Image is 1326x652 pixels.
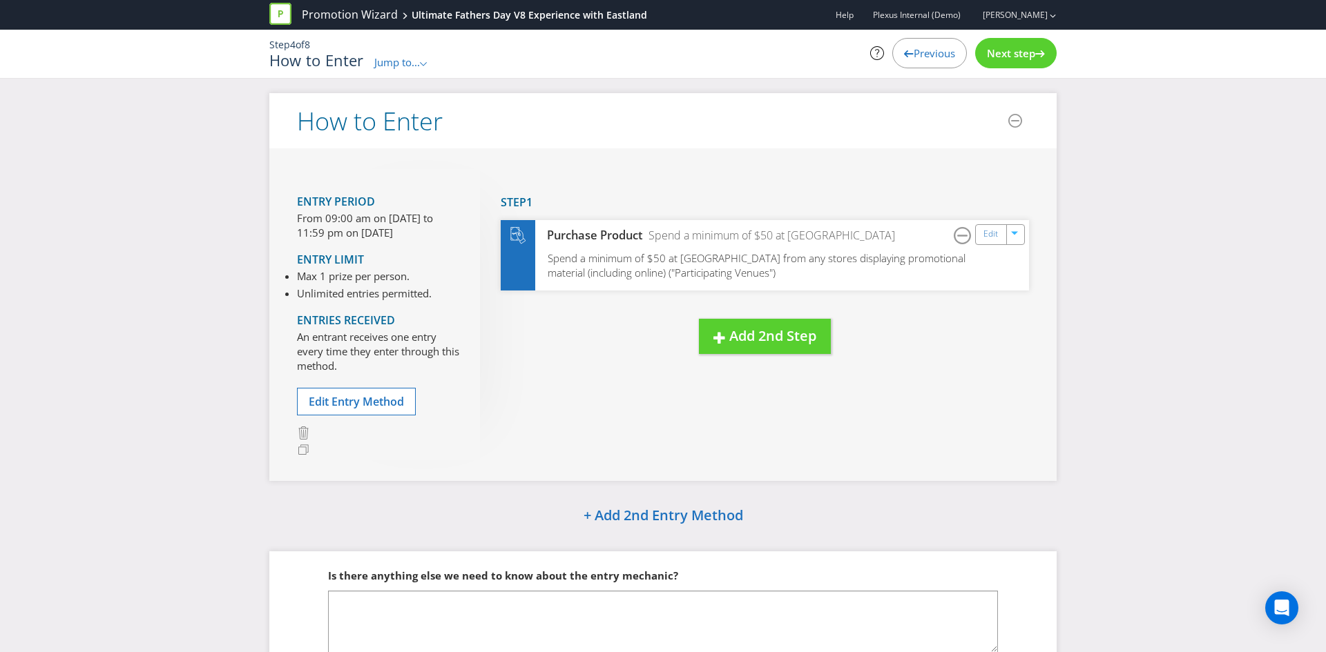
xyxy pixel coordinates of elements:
h1: How to Enter [269,52,364,68]
a: Help [836,9,854,21]
span: 8 [305,38,310,51]
span: Add 2nd Step [729,326,816,345]
div: Spend a minimum of $50 at [GEOGRAPHIC_DATA] [643,228,895,244]
h2: How to Enter [297,108,443,135]
span: Spend a minimum of $50 at [GEOGRAPHIC_DATA] from any stores displaying promotional material (incl... [548,251,965,279]
span: 4 [290,38,296,51]
a: Edit [983,226,998,242]
span: of [296,38,305,51]
span: Entry Limit [297,252,364,267]
span: Is there anything else we need to know about the entry mechanic? [328,569,678,582]
p: An entrant receives one entry every time they enter through this method. [297,330,459,374]
li: Max 1 prize per person. [297,269,432,284]
button: Add 2nd Step [699,319,831,354]
div: Open Intercom Messenger [1265,591,1298,624]
span: + Add 2nd Entry Method [584,506,743,524]
span: Edit Entry Method [309,394,404,409]
span: Next step [987,46,1035,60]
div: Ultimate Fathers Day V8 Experience with Eastland [412,8,647,22]
a: Promotion Wizard [302,7,398,23]
div: Purchase Product [535,228,643,244]
p: From 09:00 am on [DATE] to 11:59 pm on [DATE] [297,211,459,241]
span: Jump to... [374,55,420,69]
span: Plexus Internal (Demo) [873,9,961,21]
button: Edit Entry Method [297,388,416,416]
span: Entry Period [297,194,375,209]
span: Step [501,195,526,210]
a: [PERSON_NAME] [969,9,1048,21]
span: Previous [914,46,955,60]
span: 1 [526,195,532,210]
h4: Entries Received [297,315,459,327]
li: Unlimited entries permitted. [297,286,432,301]
span: Step [269,38,290,51]
button: + Add 2nd Entry Method [548,502,778,531]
